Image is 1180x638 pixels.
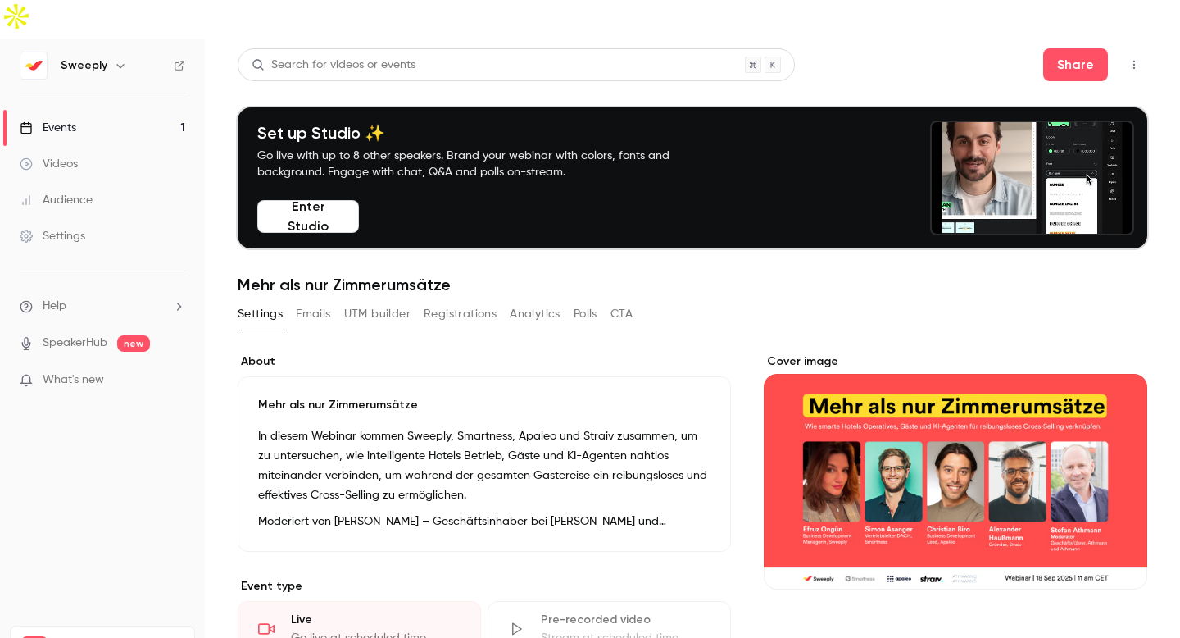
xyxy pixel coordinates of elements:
button: Registrations [424,301,497,327]
button: Settings [238,301,283,327]
button: UTM builder [344,301,411,327]
p: Go live with up to 8 other speakers. Brand your webinar with colors, fonts and background. Engage... [257,148,708,180]
button: Enter Studio [257,200,359,233]
h4: Set up Studio ✨ [257,123,708,143]
div: Audience [20,192,93,208]
span: new [117,335,150,352]
p: Event type [238,578,731,595]
li: help-dropdown-opener [20,298,185,315]
p: Mehr als nur Zimmerumsätze [258,397,710,413]
div: Live [291,612,461,628]
img: Sweeply [20,52,47,79]
label: Cover image [764,353,1147,370]
p: Moderiert von [PERSON_NAME] – Geschäftsinhaber bei [PERSON_NAME] und [PERSON_NAME] [258,512,710,531]
button: Analytics [510,301,560,327]
div: Events [20,120,76,136]
div: Settings [20,228,85,244]
h6: Sweeply [61,57,107,74]
button: Share [1043,48,1108,81]
label: About [238,353,731,370]
section: Cover image [764,353,1147,590]
div: Pre-recorded video [541,612,710,628]
h1: Mehr als nur Zimmerumsätze [238,275,1147,294]
div: Search for videos or events [252,57,415,74]
div: Videos [20,156,78,172]
button: Emails [296,301,330,327]
button: Polls [574,301,597,327]
a: SpeakerHub [43,335,107,352]
span: What's new [43,371,104,389]
span: Help [43,298,66,315]
p: In diesem Webinar kommen Sweeply, Smartness, Apaleo und Straiv zusammen, um zu untersuchen, wie i... [258,426,710,505]
button: CTA [610,301,633,327]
